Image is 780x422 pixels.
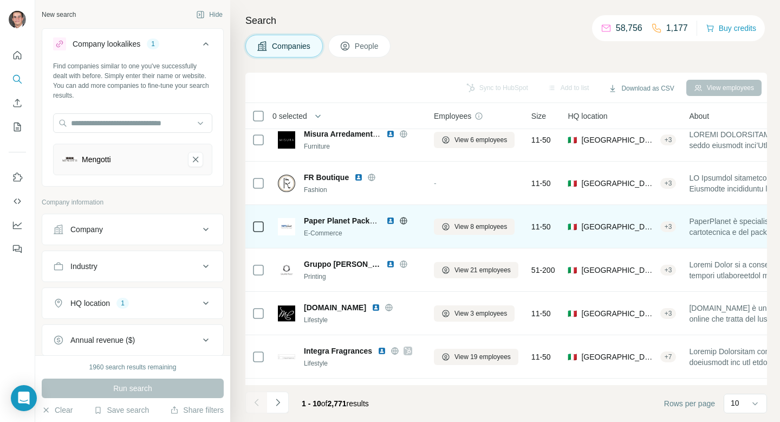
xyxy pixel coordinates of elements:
div: + 3 [660,265,677,275]
span: 11-50 [531,351,551,362]
img: Mengotti-logo [62,157,77,163]
button: Industry [42,253,223,279]
div: Lifestyle [304,359,421,368]
span: Companies [272,41,311,52]
button: Company [42,216,223,242]
img: LinkedIn logo [386,130,395,138]
button: View 6 employees [434,132,515,148]
button: View 8 employees [434,219,515,235]
span: [GEOGRAPHIC_DATA], [GEOGRAPHIC_DATA], [GEOGRAPHIC_DATA] [581,308,655,319]
img: Logo of Integra Fragrances [278,348,295,366]
div: 1 [147,39,159,49]
span: 🇮🇹 [568,178,577,189]
button: HQ location1 [42,290,223,316]
h4: Search [245,13,767,28]
div: Mengotti [82,154,111,165]
button: Search [9,69,26,89]
img: Logo of milanoplatinum.com [278,305,295,322]
span: 2,771 [328,399,347,408]
button: View 19 employees [434,349,518,365]
div: + 3 [660,135,677,145]
span: Rows per page [664,398,715,409]
span: 0 selected [272,111,307,122]
span: Paper Planet Packaging [304,216,390,225]
span: FR Boutique [304,172,349,183]
button: Mengotti-remove-button [188,152,203,167]
span: of [321,399,328,408]
span: 🇮🇹 [568,308,577,319]
span: 🇮🇹 [568,351,577,362]
p: Company information [42,197,224,207]
span: View 19 employees [454,352,511,362]
img: LinkedIn logo [386,260,395,268]
img: Logo of Misura Arredamenti S.R.L. [278,131,295,149]
img: LinkedIn logo [386,216,395,225]
button: Annual revenue ($) [42,327,223,353]
div: 1960 search results remaining [89,362,177,372]
span: 🇮🇹 [568,221,577,232]
div: + 7 [660,352,677,362]
img: Logo of Gruppo Pozzi [278,261,295,279]
span: View 21 employees [454,265,511,275]
span: People [355,41,380,52]
button: Use Surfe on LinkedIn [9,168,26,187]
button: Download as CSV [601,80,681,97]
span: 11-50 [531,135,551,145]
span: HQ location [568,111,607,122]
button: Clear [42,405,73,415]
button: View 21 employees [434,262,518,278]
span: 1 - 10 [302,399,321,408]
div: Company [70,224,103,235]
img: LinkedIn logo [378,347,386,355]
div: E-Commerce [304,228,421,238]
span: Size [531,111,546,122]
div: Open Intercom Messenger [11,385,37,411]
span: 🇮🇹 [568,135,577,145]
img: Logo of Paper Planet Packaging [278,218,295,235]
img: LinkedIn logo [354,173,363,182]
button: View 3 employees [434,305,515,322]
button: Company lookalikes1 [42,31,223,61]
div: HQ location [70,298,110,309]
button: Dashboard [9,215,26,235]
div: Lifestyle [304,315,421,325]
button: Share filters [170,405,224,415]
span: [DOMAIN_NAME] [304,302,366,313]
span: [GEOGRAPHIC_DATA], [PERSON_NAME][GEOGRAPHIC_DATA][PERSON_NAME], [PERSON_NAME][GEOGRAPHIC_DATA] [581,351,655,362]
div: Furniture [304,142,421,151]
span: - [434,179,437,188]
div: + 3 [660,309,677,318]
p: 58,756 [616,22,642,35]
div: Fashion [304,185,421,195]
div: + 3 [660,178,677,188]
button: Use Surfe API [9,191,26,211]
button: My lists [9,117,26,137]
button: Navigate to next page [267,392,289,413]
p: 10 [731,398,739,408]
p: 1,177 [666,22,688,35]
span: 11-50 [531,178,551,189]
button: Save search [94,405,149,415]
span: [GEOGRAPHIC_DATA], [GEOGRAPHIC_DATA], [GEOGRAPHIC_DATA] [581,265,655,276]
button: Feedback [9,239,26,259]
img: LinkedIn logo [372,303,380,312]
button: Buy credits [706,21,756,36]
span: Misura Arredamenti S.R.L. [304,130,399,138]
span: [GEOGRAPHIC_DATA], [GEOGRAPHIC_DATA][PERSON_NAME][GEOGRAPHIC_DATA] [581,178,655,189]
span: results [302,399,369,408]
span: 11-50 [531,308,551,319]
div: New search [42,10,76,20]
span: 🇮🇹 [568,265,577,276]
div: Industry [70,261,97,272]
span: Employees [434,111,471,122]
div: Printing [304,272,421,282]
div: Company lookalikes [73,39,140,49]
div: Annual revenue ($) [70,335,135,346]
span: View 8 employees [454,222,507,232]
span: About [689,111,709,122]
span: 11-50 [531,221,551,232]
img: Avatar [9,11,26,28]
div: + 3 [660,222,677,232]
span: [GEOGRAPHIC_DATA], [GEOGRAPHIC_DATA]|[GEOGRAPHIC_DATA] [581,221,655,232]
img: Logo of FR Boutique [278,175,295,192]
